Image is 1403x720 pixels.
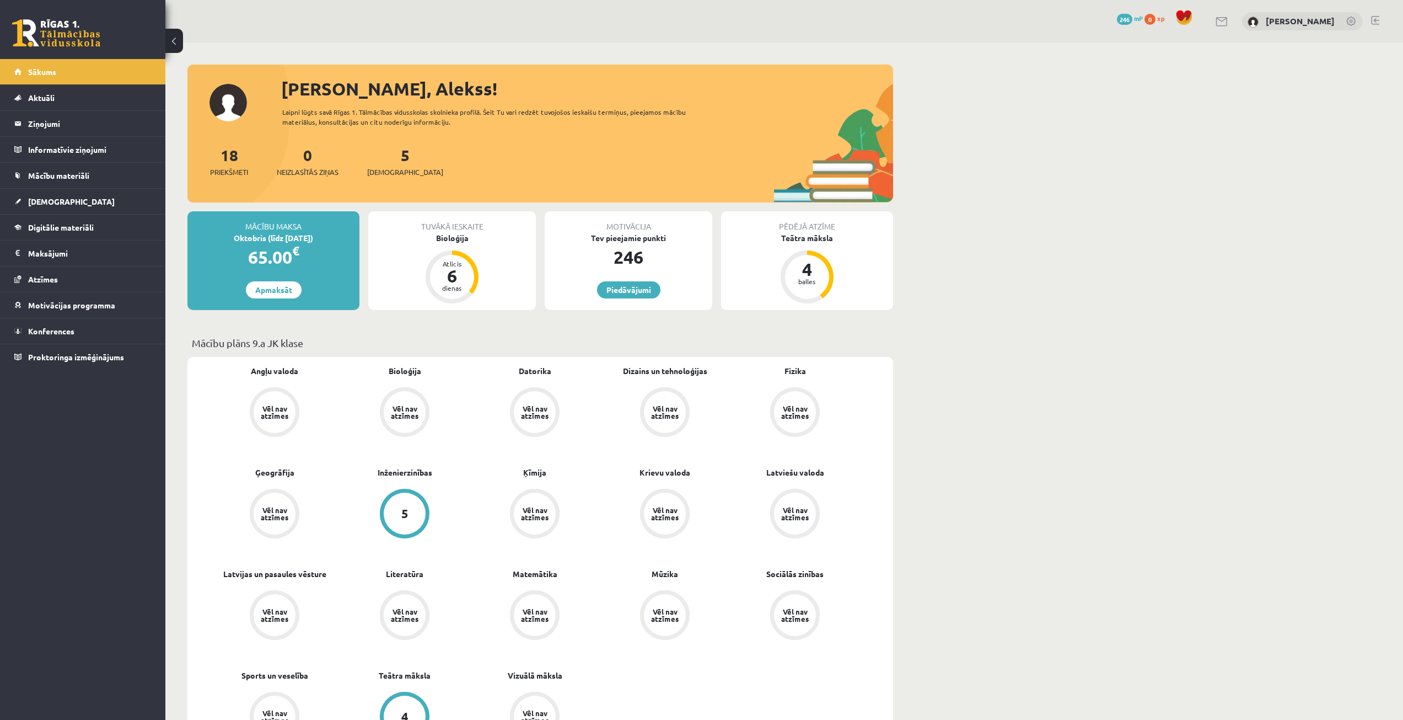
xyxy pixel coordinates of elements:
[652,568,678,580] a: Mūzika
[470,590,600,642] a: Vēl nav atzīmes
[721,232,893,244] div: Teātra māksla
[277,145,338,178] a: 0Neizlasītās ziņas
[600,489,730,541] a: Vēl nav atzīmes
[1144,14,1155,25] span: 0
[597,281,660,298] a: Piedāvājumi
[340,387,470,439] a: Vēl nav atzīmes
[28,111,152,136] legend: Ziņojumi
[639,467,690,478] a: Krievu valoda
[721,232,893,305] a: Teātra māksla 4 balles
[28,352,124,362] span: Proktoringa izmēģinājums
[791,278,824,285] div: balles
[436,260,469,267] div: Atlicis
[436,285,469,291] div: dienas
[259,608,290,622] div: Vēl nav atzīmes
[14,137,152,162] a: Informatīvie ziņojumi
[14,85,152,110] a: Aktuāli
[246,281,302,298] a: Apmaksāt
[470,387,600,439] a: Vēl nav atzīmes
[1266,15,1335,26] a: [PERSON_NAME]
[523,467,546,478] a: Ķīmija
[730,387,860,439] a: Vēl nav atzīmes
[386,568,423,580] a: Literatūra
[187,211,359,232] div: Mācību maksa
[209,590,340,642] a: Vēl nav atzīmes
[14,163,152,188] a: Mācību materiāli
[367,145,443,178] a: 5[DEMOGRAPHIC_DATA]
[780,608,810,622] div: Vēl nav atzīmes
[1117,14,1132,25] span: 246
[14,59,152,84] a: Sākums
[389,365,421,377] a: Bioloģija
[210,145,248,178] a: 18Priekšmeti
[766,568,824,580] a: Sociālās zinības
[28,93,55,103] span: Aktuāli
[282,107,706,127] div: Laipni lūgts savā Rīgas 1. Tālmācības vidusskolas skolnieka profilā. Šeit Tu vari redzēt tuvojošo...
[192,335,889,350] p: Mācību plāns 9.a JK klase
[791,260,824,278] div: 4
[1117,14,1143,23] a: 246 mP
[368,211,536,232] div: Tuvākā ieskaite
[508,670,562,681] a: Vizuālā māksla
[389,608,420,622] div: Vēl nav atzīmes
[780,405,810,419] div: Vēl nav atzīmes
[623,365,707,377] a: Dizains un tehnoloģijas
[14,318,152,344] a: Konferences
[28,274,58,284] span: Atzīmes
[223,568,326,580] a: Latvijas un pasaules vēsture
[259,506,290,521] div: Vēl nav atzīmes
[187,232,359,244] div: Oktobris (līdz [DATE])
[545,211,712,232] div: Motivācija
[649,608,680,622] div: Vēl nav atzīmes
[1144,14,1170,23] a: 0 xp
[14,189,152,214] a: [DEMOGRAPHIC_DATA]
[649,506,680,521] div: Vēl nav atzīmes
[600,590,730,642] a: Vēl nav atzīmes
[730,590,860,642] a: Vēl nav atzīmes
[545,244,712,270] div: 246
[545,232,712,244] div: Tev pieejamie punkti
[241,670,308,681] a: Sports un veselība
[378,467,432,478] a: Inženierzinības
[14,292,152,318] a: Motivācijas programma
[368,232,536,244] div: Bioloģija
[436,267,469,285] div: 6
[519,608,550,622] div: Vēl nav atzīmes
[340,590,470,642] a: Vēl nav atzīmes
[367,167,443,178] span: [DEMOGRAPHIC_DATA]
[14,344,152,370] a: Proktoringa izmēģinājums
[277,167,338,178] span: Neizlasītās ziņas
[340,489,470,541] a: 5
[14,111,152,136] a: Ziņojumi
[292,243,299,259] span: €
[28,170,89,180] span: Mācību materiāli
[519,506,550,521] div: Vēl nav atzīmes
[14,215,152,240] a: Digitālie materiāli
[281,76,893,102] div: [PERSON_NAME], Alekss!
[209,489,340,541] a: Vēl nav atzīmes
[730,489,860,541] a: Vēl nav atzīmes
[401,508,408,520] div: 5
[255,467,294,478] a: Ģeogrāfija
[12,19,100,47] a: Rīgas 1. Tālmācības vidusskola
[28,67,56,77] span: Sākums
[28,137,152,162] legend: Informatīvie ziņojumi
[209,387,340,439] a: Vēl nav atzīmes
[600,387,730,439] a: Vēl nav atzīmes
[28,300,115,310] span: Motivācijas programma
[766,467,824,478] a: Latviešu valoda
[28,241,152,266] legend: Maksājumi
[519,405,550,419] div: Vēl nav atzīmes
[721,211,893,232] div: Pēdējā atzīme
[649,405,680,419] div: Vēl nav atzīmes
[210,167,248,178] span: Priekšmeti
[784,365,806,377] a: Fizika
[1248,17,1259,28] img: Alekss Kozlovskis
[780,506,810,521] div: Vēl nav atzīmes
[14,266,152,292] a: Atzīmes
[28,196,115,206] span: [DEMOGRAPHIC_DATA]
[28,222,94,232] span: Digitālie materiāli
[519,365,551,377] a: Datorika
[251,365,298,377] a: Angļu valoda
[1157,14,1164,23] span: xp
